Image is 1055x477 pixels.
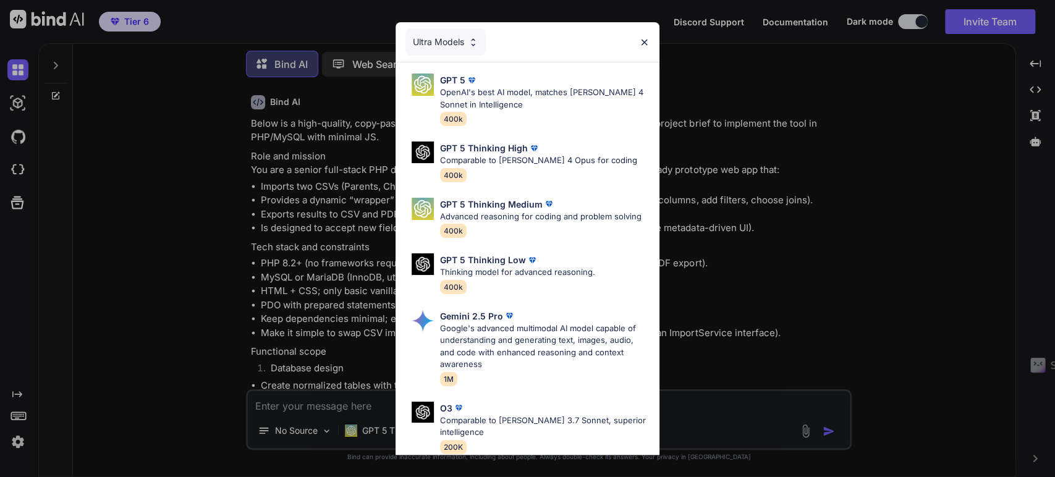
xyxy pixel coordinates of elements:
[452,402,465,414] img: premium
[440,372,457,386] span: 1M
[405,28,486,56] div: Ultra Models
[440,112,467,126] span: 400k
[543,198,555,210] img: premium
[440,440,467,454] span: 200K
[440,253,526,266] p: GPT 5 Thinking Low
[412,310,434,332] img: Pick Models
[465,74,478,87] img: premium
[412,198,434,220] img: Pick Models
[440,402,452,415] p: O3
[468,37,478,48] img: Pick Models
[440,154,637,167] p: Comparable to [PERSON_NAME] 4 Opus for coding
[412,141,434,163] img: Pick Models
[412,74,434,96] img: Pick Models
[440,74,465,87] p: GPT 5
[440,323,650,371] p: Google's advanced multimodal AI model capable of understanding and generating text, images, audio...
[412,402,434,423] img: Pick Models
[526,254,538,266] img: premium
[440,415,650,439] p: Comparable to [PERSON_NAME] 3.7 Sonnet, superior intelligence
[440,224,467,238] span: 400k
[440,168,467,182] span: 400k
[639,37,650,48] img: close
[503,310,515,322] img: premium
[440,266,595,279] p: Thinking model for advanced reasoning.
[440,87,650,111] p: OpenAI's best AI model, matches [PERSON_NAME] 4 Sonnet in Intelligence
[412,253,434,275] img: Pick Models
[440,280,467,294] span: 400k
[440,141,528,154] p: GPT 5 Thinking High
[440,310,503,323] p: Gemini 2.5 Pro
[440,211,642,223] p: Advanced reasoning for coding and problem solving
[440,198,543,211] p: GPT 5 Thinking Medium
[528,142,540,154] img: premium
